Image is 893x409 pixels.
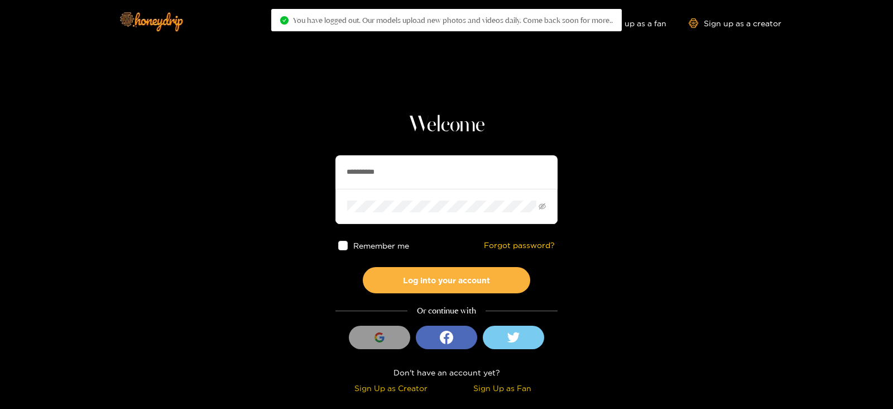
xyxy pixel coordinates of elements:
[449,382,555,394] div: Sign Up as Fan
[335,305,558,317] div: Or continue with
[280,16,289,25] span: check-circle
[689,18,781,28] a: Sign up as a creator
[335,366,558,379] div: Don't have an account yet?
[353,241,409,250] span: Remember me
[590,18,666,28] a: Sign up as a fan
[363,267,530,293] button: Log into your account
[335,112,558,139] h1: Welcome
[539,203,546,210] span: eye-invisible
[338,382,444,394] div: Sign Up as Creator
[484,241,555,250] a: Forgot password?
[293,16,613,25] span: You have logged out. Our models upload new photos and videos daily. Come back soon for more..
